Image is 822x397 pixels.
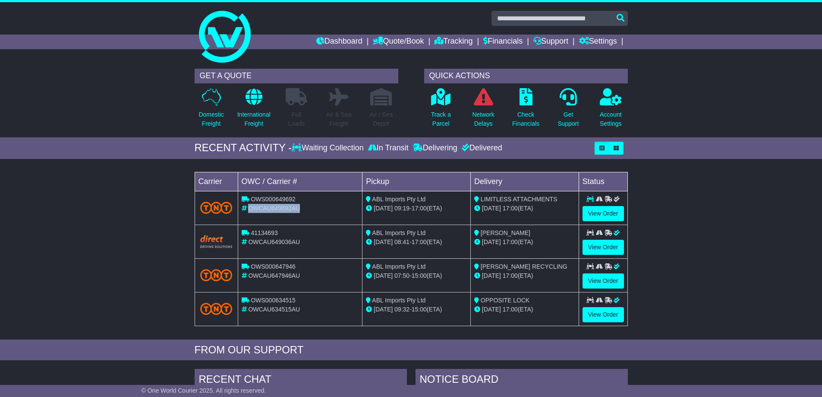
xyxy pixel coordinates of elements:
[362,172,471,191] td: Pickup
[600,110,622,128] p: Account Settings
[431,88,451,133] a: Track aParcel
[374,238,393,245] span: [DATE]
[251,263,296,270] span: OWS000647946
[248,306,300,313] span: OWCAU634515AU
[557,110,579,128] p: Get Support
[200,202,233,213] img: TNT_Domestic.png
[316,35,362,49] a: Dashboard
[195,369,407,392] div: RECENT CHAT
[248,238,300,245] span: OWCAU649036AU
[503,272,518,279] span: 17:00
[512,88,540,133] a: CheckFinancials
[512,110,539,128] p: Check Financials
[248,205,300,212] span: OWCAU649692AU
[372,297,425,304] span: ABL Imports Pty Ltd
[474,204,575,213] div: (ETA)
[412,205,427,212] span: 17:00
[583,307,624,322] a: View Order
[474,271,575,280] div: (ETA)
[579,35,617,49] a: Settings
[412,272,427,279] span: 15:00
[474,305,575,314] div: (ETA)
[599,88,622,133] a: AccountSettings
[482,306,501,313] span: [DATE]
[237,110,271,128] p: International Freight
[412,238,427,245] span: 17:00
[470,172,579,191] td: Delivery
[583,206,624,221] a: View Order
[579,172,627,191] td: Status
[474,238,575,247] div: (ETA)
[483,35,523,49] a: Financials
[195,172,238,191] td: Carrier
[372,263,425,270] span: ABL Imports Pty Ltd
[366,271,467,280] div: - (ETA)
[195,344,628,356] div: FROM OUR SUPPORT
[373,35,424,49] a: Quote/Book
[238,172,362,191] td: OWC / Carrier #
[482,272,501,279] span: [DATE]
[424,69,628,83] div: QUICK ACTIONS
[237,88,271,133] a: InternationalFreight
[435,35,472,49] a: Tracking
[374,205,393,212] span: [DATE]
[142,387,266,394] span: © One World Courier 2025. All rights reserved.
[481,263,567,270] span: [PERSON_NAME] RECYCLING
[503,238,518,245] span: 17:00
[374,272,393,279] span: [DATE]
[366,238,467,247] div: - (ETA)
[251,196,296,203] span: OWS000649692
[326,110,352,128] p: Air & Sea Freight
[416,369,628,392] div: NOTICE BOARD
[195,69,398,83] div: GET A QUOTE
[431,110,451,128] p: Track a Parcel
[366,143,411,153] div: In Transit
[248,272,300,279] span: OWCAU647946AU
[198,110,224,128] p: Domestic Freight
[292,143,365,153] div: Waiting Collection
[472,110,494,128] p: Network Delays
[411,143,460,153] div: Delivering
[412,306,427,313] span: 15:00
[366,204,467,213] div: - (ETA)
[370,110,393,128] p: Air / Sea Depot
[200,303,233,314] img: TNT_Domestic.png
[200,269,233,281] img: TNT_Domestic.png
[372,196,425,203] span: ABL Imports Pty Ltd
[481,297,530,304] span: OPPOSITE LOCK
[482,205,501,212] span: [DATE]
[198,88,224,133] a: DomesticFreight
[195,142,292,154] div: RECENT ACTIVITY -
[251,229,277,236] span: 41134693
[394,238,409,245] span: 08:41
[482,238,501,245] span: [DATE]
[583,273,624,289] a: View Order
[394,205,409,212] span: 09:19
[372,229,425,236] span: ABL Imports Pty Ltd
[557,88,579,133] a: GetSupport
[286,110,307,128] p: Full Loads
[394,306,409,313] span: 09:32
[503,205,518,212] span: 17:00
[481,229,530,236] span: [PERSON_NAME]
[366,305,467,314] div: - (ETA)
[583,240,624,255] a: View Order
[251,297,296,304] span: OWS000634515
[533,35,568,49] a: Support
[481,196,557,203] span: LIMITLESS ATTACHMENTS
[460,143,502,153] div: Delivered
[200,235,233,248] img: Direct.png
[374,306,393,313] span: [DATE]
[503,306,518,313] span: 17:00
[394,272,409,279] span: 07:50
[472,88,494,133] a: NetworkDelays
